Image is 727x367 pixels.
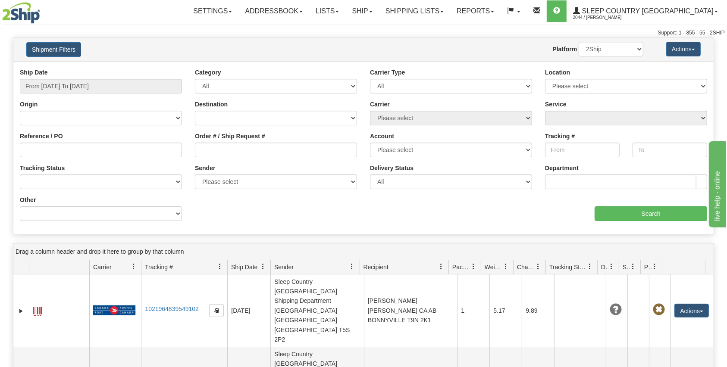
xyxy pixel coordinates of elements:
button: Actions [674,304,709,317]
td: 9.89 [522,274,554,347]
label: Order # / Ship Request # [195,132,265,140]
span: Unknown [610,304,622,316]
a: Expand [17,307,25,315]
span: 2044 / [PERSON_NAME] [573,13,638,22]
a: 1021964839549102 [145,305,199,312]
label: Tracking # [545,132,575,140]
a: Weight filter column settings [498,259,513,274]
td: [DATE] [227,274,270,347]
td: 5.17 [489,274,522,347]
a: Recipient filter column settings [434,259,448,274]
span: Sender [274,263,294,271]
a: Pickup Status filter column settings [647,259,662,274]
img: 20 - Canada Post [93,305,135,316]
label: Carrier [370,100,390,109]
iframe: chat widget [707,140,726,227]
span: Delivery Status [601,263,608,271]
a: Label [33,303,42,317]
a: Settings [187,0,238,22]
span: Pickup Not Assigned [653,304,665,316]
label: Origin [20,100,38,109]
img: logo2044.jpg [2,2,40,24]
span: Sleep Country [GEOGRAPHIC_DATA] [580,7,714,15]
label: Account [370,132,394,140]
span: Pickup Status [644,263,652,271]
span: Shipment Issues [623,263,630,271]
a: Packages filter column settings [466,259,481,274]
label: Other [20,196,36,204]
button: Copy to clipboard [209,304,224,317]
input: Search [595,206,707,221]
button: Actions [666,42,701,56]
button: Shipment Filters [26,42,81,57]
span: Packages [452,263,470,271]
label: Carrier Type [370,68,405,77]
label: Sender [195,164,215,172]
label: Ship Date [20,68,48,77]
a: Lists [309,0,345,22]
label: Category [195,68,221,77]
a: Sender filter column settings [345,259,360,274]
label: Reference / PO [20,132,63,140]
div: live help - online [6,5,80,16]
a: Delivery Status filter column settings [604,259,619,274]
span: Ship Date [231,263,257,271]
label: Platform [552,45,577,53]
span: Carrier [93,263,112,271]
label: Tracking Status [20,164,65,172]
span: Tracking Status [549,263,587,271]
a: Tracking # filter column settings [213,259,227,274]
a: Ship [345,0,379,22]
label: Delivery Status [370,164,414,172]
a: Shipment Issues filter column settings [626,259,640,274]
a: Shipping lists [379,0,450,22]
td: Sleep Country [GEOGRAPHIC_DATA] Shipping Department [GEOGRAPHIC_DATA] [GEOGRAPHIC_DATA] [GEOGRAPH... [270,274,364,347]
span: Weight [485,263,503,271]
div: grid grouping header [13,243,714,260]
div: Support: 1 - 855 - 55 - 2SHIP [2,29,725,37]
a: Reports [450,0,501,22]
span: Recipient [363,263,389,271]
span: Tracking # [145,263,173,271]
label: Location [545,68,570,77]
a: Sleep Country [GEOGRAPHIC_DATA] 2044 / [PERSON_NAME] [567,0,724,22]
label: Destination [195,100,228,109]
a: Addressbook [238,0,309,22]
input: To [633,143,707,157]
a: Charge filter column settings [531,259,545,274]
label: Department [545,164,579,172]
input: From [545,143,620,157]
td: [PERSON_NAME] [PERSON_NAME] CA AB BONNYVILLE T9N 2K1 [364,274,458,347]
a: Ship Date filter column settings [256,259,270,274]
label: Service [545,100,567,109]
td: 1 [457,274,489,347]
a: Carrier filter column settings [126,259,141,274]
span: Charge [517,263,535,271]
a: Tracking Status filter column settings [583,259,597,274]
